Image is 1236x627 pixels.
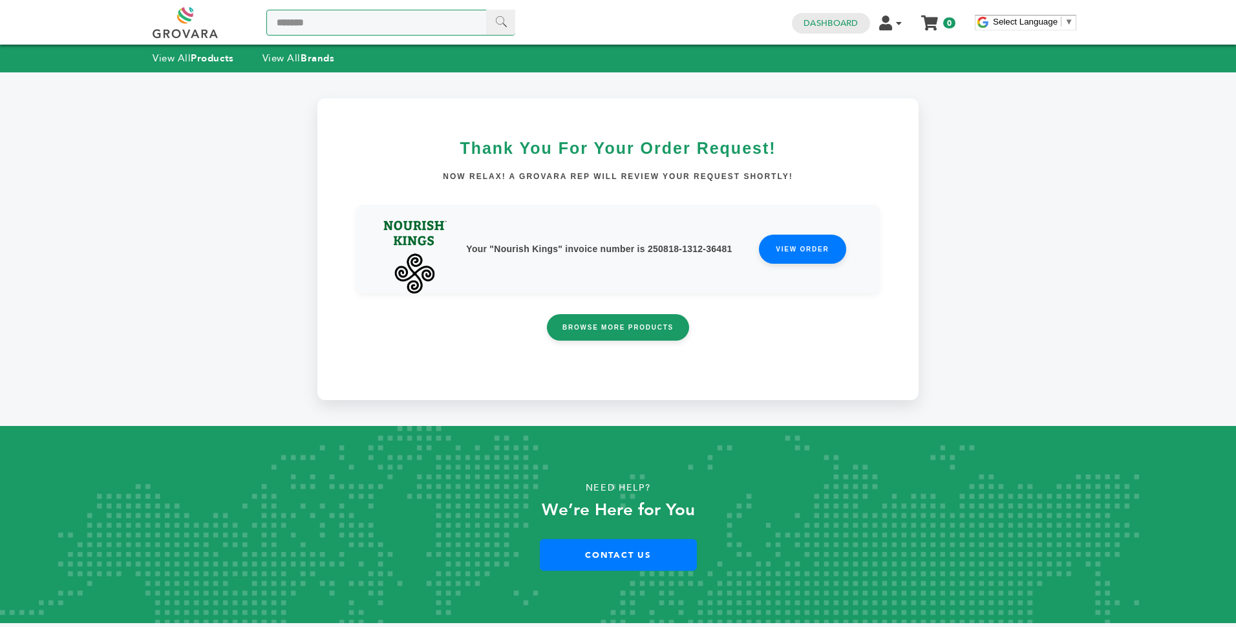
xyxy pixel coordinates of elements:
[547,314,689,341] a: Browse More Products
[262,52,335,65] a: View AllBrands
[191,52,233,65] strong: Products
[540,539,697,571] a: Contact Us
[301,52,334,65] strong: Brands
[266,10,515,36] input: Search a product or brand...
[943,17,955,28] span: 0
[383,219,447,293] img: Nourish Kings
[804,17,858,29] a: Dashboard
[993,17,1058,27] span: Select Language
[356,171,880,192] h4: Now relax! A Grovara rep will review your request shortly!
[922,12,937,25] a: My Cart
[466,241,732,257] p: Your "Nourish Kings" invoice number is 250818-1312-36481
[62,478,1175,498] p: Need Help?
[759,235,846,264] a: VIEW ORDER
[993,17,1073,27] a: Select Language​
[1065,17,1073,27] span: ▼
[542,498,695,522] strong: We’re Here for You
[356,137,880,165] h3: Thank you for your order request!
[153,52,234,65] a: View AllProducts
